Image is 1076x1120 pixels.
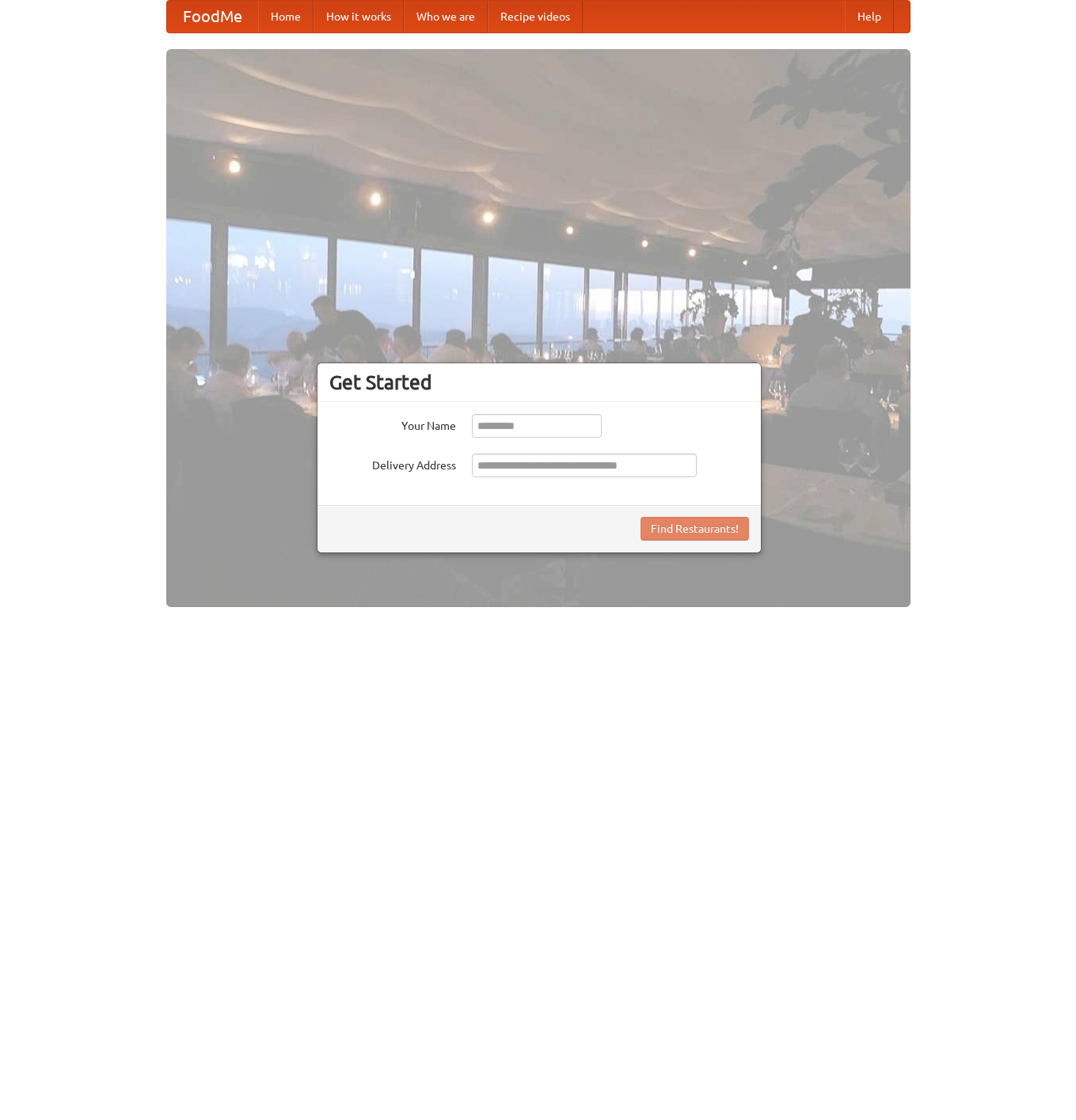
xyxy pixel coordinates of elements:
[404,1,488,32] a: Who we are
[488,1,583,32] a: Recipe videos
[258,1,314,32] a: Home
[845,1,894,32] a: Help
[329,454,456,473] label: Delivery Address
[314,1,404,32] a: How it works
[329,370,749,394] h3: Get Started
[167,1,258,32] a: FoodMe
[329,414,456,434] label: Your Name
[641,517,749,541] button: Find Restaurants!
